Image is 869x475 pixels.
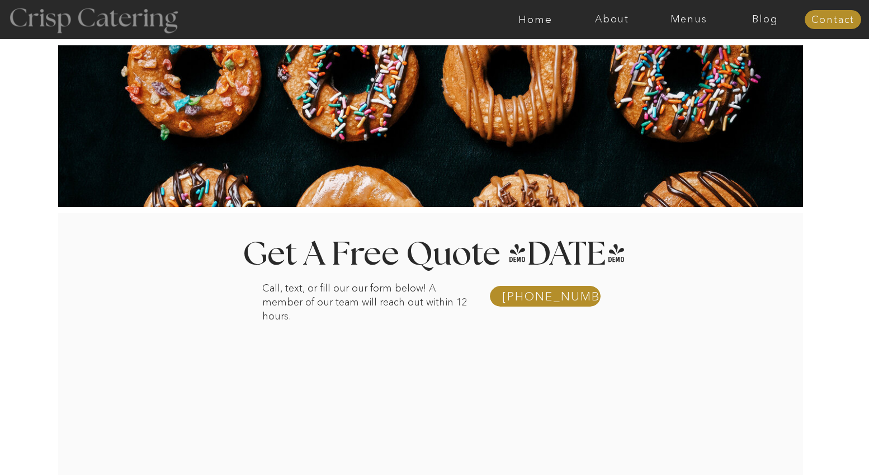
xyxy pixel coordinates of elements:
a: About [574,14,650,25]
a: Menus [650,14,727,25]
a: Contact [805,15,861,26]
a: Blog [727,14,804,25]
h1: Get A Free Quote [DATE] [214,238,655,271]
p: Call, text, or fill our our form below! A member of our team will reach out within 12 hours. [262,281,475,292]
a: [PHONE_NUMBER] [502,290,591,303]
a: Home [497,14,574,25]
